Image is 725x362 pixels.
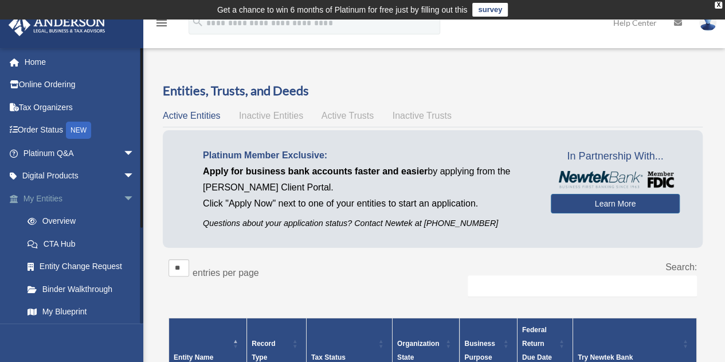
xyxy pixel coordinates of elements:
a: Home [8,50,152,73]
span: Inactive Entities [239,111,303,120]
a: Order StatusNEW [8,119,152,142]
span: Organization State [397,340,439,361]
a: Overview [16,210,146,233]
a: Learn More [551,194,680,213]
p: Platinum Member Exclusive: [203,147,534,164]
span: Apply for business bank accounts faster and easier [203,166,428,176]
a: Online Ordering [8,73,152,96]
a: Platinum Q&Aarrow_drop_down [8,142,152,165]
img: NewtekBankLogoSM.png [557,171,674,188]
a: Tax Due Dates [16,323,152,346]
a: Digital Productsarrow_drop_down [8,165,152,188]
label: entries per page [193,268,259,278]
a: My Entitiesarrow_drop_down [8,187,152,210]
h3: Entities, Trusts, and Deeds [163,82,703,100]
span: Tax Status [311,353,346,361]
span: Federal Return Due Date [522,326,552,361]
i: search [191,15,204,28]
span: Business Purpose [464,340,495,361]
span: arrow_drop_down [123,187,146,211]
span: Active Trusts [322,111,374,120]
a: survey [472,3,508,17]
a: My Blueprint [16,301,152,324]
img: Anderson Advisors Platinum Portal [5,14,109,36]
img: User Pic [699,14,716,31]
div: NEW [66,122,91,139]
div: Get a chance to win 6 months of Platinum for free just by filling out this [217,3,468,17]
span: In Partnership With... [551,147,680,166]
span: Inactive Trusts [393,111,452,120]
div: close [715,2,722,9]
span: arrow_drop_down [123,142,146,165]
span: Record Type [252,340,275,361]
span: arrow_drop_down [123,165,146,188]
span: Active Entities [163,111,220,120]
span: Entity Name [174,353,213,361]
a: Entity Change Request [16,255,152,278]
a: Tax Organizers [8,96,152,119]
p: Click "Apply Now" next to one of your entities to start an application. [203,196,534,212]
p: by applying from the [PERSON_NAME] Client Portal. [203,164,534,196]
i: menu [155,16,168,30]
a: menu [155,20,168,30]
a: Binder Walkthrough [16,278,152,301]
label: Search: [665,262,697,272]
a: CTA Hub [16,232,152,255]
p: Questions about your application status? Contact Newtek at [PHONE_NUMBER] [203,216,534,231]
